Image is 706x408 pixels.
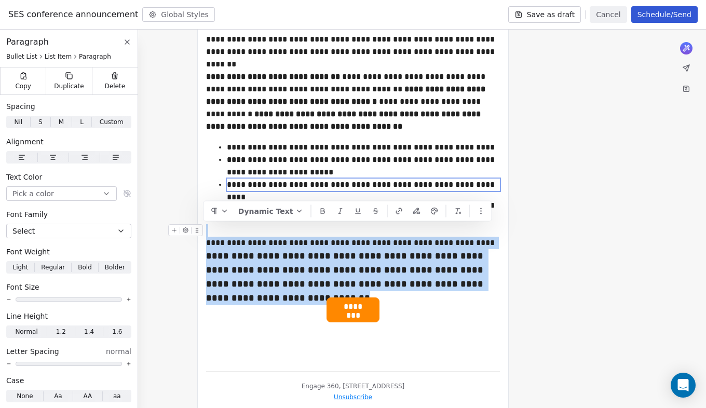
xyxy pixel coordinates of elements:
[15,82,31,90] span: Copy
[6,172,42,182] span: Text Color
[6,247,50,257] span: Font Weight
[6,186,117,201] button: Pick a color
[17,391,33,401] span: None
[41,263,65,272] span: Regular
[15,327,37,336] span: Normal
[508,6,581,23] button: Save as draft
[105,263,125,272] span: Bolder
[8,8,138,21] span: SES conference announcement
[590,6,627,23] button: Cancel
[12,263,28,272] span: Light
[84,327,94,336] span: 1.4
[54,391,62,401] span: Aa
[6,36,49,48] span: Paragraph
[631,6,698,23] button: Schedule/Send
[38,117,43,127] span: S
[6,346,59,357] span: Letter Spacing
[83,391,92,401] span: AA
[113,391,121,401] span: aa
[12,226,35,236] span: Select
[6,282,39,292] span: Font Size
[100,117,124,127] span: Custom
[59,117,64,127] span: M
[56,327,66,336] span: 1.2
[78,263,92,272] span: Bold
[234,203,308,219] button: Dynamic Text
[112,327,122,336] span: 1.6
[6,101,35,112] span: Spacing
[79,52,111,61] span: Paragraph
[671,373,696,398] div: Open Intercom Messenger
[6,209,48,220] span: Font Family
[45,52,72,61] span: List Item
[80,117,84,127] span: L
[106,346,131,357] span: normal
[6,52,37,61] span: Bullet List
[105,82,126,90] span: Delete
[54,82,84,90] span: Duplicate
[6,375,24,386] span: Case
[14,117,22,127] span: Nil
[6,311,48,321] span: Line Height
[6,137,44,147] span: Alignment
[142,7,215,22] button: Global Styles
